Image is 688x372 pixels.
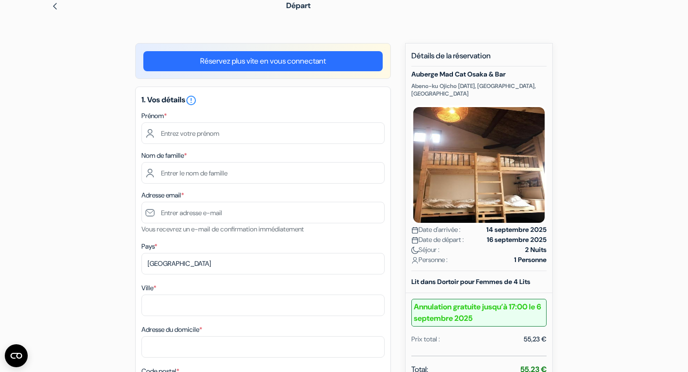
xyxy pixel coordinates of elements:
strong: 2 Nuits [525,245,547,255]
div: 55,23 € [524,334,547,344]
label: Nom de famille [141,151,187,161]
img: calendar.svg [411,227,419,234]
input: Entrer le nom de famille [141,162,385,184]
label: Adresse du domicile [141,325,202,335]
label: Adresse email [141,190,184,200]
a: Réservez plus vite en vous connectant [143,51,383,71]
b: Lit dans Dortoir pour Femmes de 4 Lits [411,277,530,286]
span: Personne : [411,255,448,265]
label: Pays [141,241,157,252]
span: Séjour : [411,245,440,255]
span: Date d'arrivée : [411,225,461,235]
label: Ville [141,283,156,293]
span: Date de départ : [411,235,464,245]
strong: 16 septembre 2025 [487,235,547,245]
p: Abeno-ku Ojicho [DATE], [GEOGRAPHIC_DATA], [GEOGRAPHIC_DATA] [411,82,547,98]
h5: Détails de la réservation [411,51,547,66]
img: user_icon.svg [411,257,419,264]
img: moon.svg [411,247,419,254]
a: error_outline [185,95,197,105]
h5: Auberge Mad Cat Osaka & Bar [411,70,547,78]
strong: 14 septembre 2025 [486,225,547,235]
b: Annulation gratuite jusqu’à 17:00 le 6 septembre 2025 [411,299,547,327]
i: error_outline [185,95,197,106]
button: Ouvrir le widget CMP [5,344,28,367]
img: left_arrow.svg [51,2,59,10]
span: Départ [286,0,311,11]
div: Prix total : [411,334,440,344]
strong: 1 Personne [514,255,547,265]
input: Entrez votre prénom [141,122,385,144]
h5: 1. Vos détails [141,95,385,106]
small: Vous recevrez un e-mail de confirmation immédiatement [141,225,304,233]
img: calendar.svg [411,237,419,244]
input: Entrer adresse e-mail [141,202,385,223]
label: Prénom [141,111,167,121]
